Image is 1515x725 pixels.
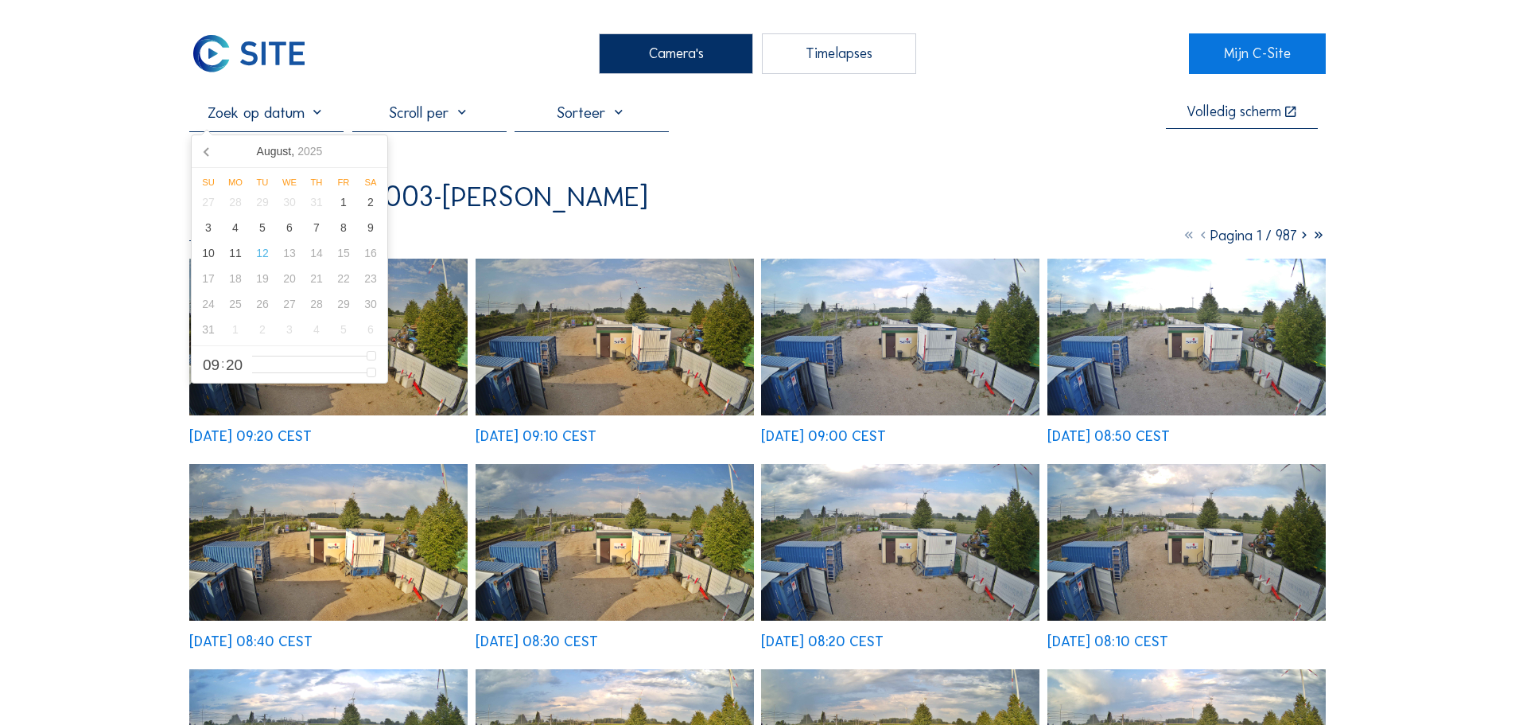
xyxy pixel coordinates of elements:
div: Camera's [599,33,753,73]
div: 30 [357,291,384,317]
div: Fr [330,177,357,187]
div: 20 [276,266,303,291]
div: Sa [357,177,384,187]
div: 12 [249,240,276,266]
div: 8 [330,215,357,240]
a: C-SITE Logo [189,33,325,73]
div: Camera 1 [189,224,341,244]
div: 11 [222,240,249,266]
div: 18 [222,266,249,291]
div: Su [195,177,222,187]
div: [DATE] 08:50 CEST [1047,430,1170,444]
div: Timelapses [762,33,916,73]
div: [DATE] 09:00 CEST [761,430,886,444]
div: Th [303,177,330,187]
div: 6 [357,317,384,342]
div: 2 [357,189,384,215]
div: [DATE] 08:30 CEST [476,635,598,649]
img: image_52508774 [1047,464,1326,621]
div: Mo [222,177,249,187]
div: 21 [303,266,330,291]
img: image_52509627 [189,464,468,621]
div: 27 [195,189,222,215]
div: 9 [357,215,384,240]
div: 10 [195,240,222,266]
div: [DATE] 09:20 CEST [189,430,312,444]
div: 5 [249,215,276,240]
a: Mijn C-Site [1189,33,1325,73]
div: 23 [357,266,384,291]
span: 09 [203,357,219,372]
div: 28 [303,291,330,317]
img: image_52509322 [476,464,754,621]
span: 20 [226,357,243,372]
div: 1 [222,317,249,342]
div: [DATE] 08:40 CEST [189,635,313,649]
div: 4 [222,215,249,240]
div: 30 [276,189,303,215]
div: 5 [330,317,357,342]
div: 16 [357,240,384,266]
div: 31 [195,317,222,342]
div: Volledig scherm [1187,105,1281,120]
div: 14 [303,240,330,266]
div: 28 [222,189,249,215]
div: [DATE] 08:20 CEST [761,635,884,649]
div: 26 [249,291,276,317]
div: 27 [276,291,303,317]
span: : [221,358,224,369]
div: 15 [330,240,357,266]
div: 17 [195,266,222,291]
div: 13 [276,240,303,266]
div: Aspiravi / BAT0003-[PERSON_NAME] [189,182,647,211]
div: 2 [249,317,276,342]
div: Tu [249,177,276,187]
div: 22 [330,266,357,291]
div: 3 [276,317,303,342]
img: image_52510635 [189,259,468,415]
span: Pagina 1 / 987 [1210,227,1297,244]
div: 19 [249,266,276,291]
div: [DATE] 08:10 CEST [1047,635,1168,649]
img: C-SITE Logo [189,33,309,73]
div: 29 [249,189,276,215]
div: We [276,177,303,187]
div: 31 [303,189,330,215]
div: 3 [195,215,222,240]
img: image_52509836 [1047,259,1326,415]
div: August, [251,138,329,164]
div: 25 [222,291,249,317]
img: image_52510338 [476,259,754,415]
div: 1 [330,189,357,215]
div: 7 [303,215,330,240]
img: image_52509075 [761,464,1039,621]
input: Zoek op datum 󰅀 [189,103,344,122]
div: 6 [276,215,303,240]
i: 2025 [297,145,322,158]
div: 24 [195,291,222,317]
img: image_52510124 [761,259,1039,415]
div: 4 [303,317,330,342]
div: [DATE] 09:10 CEST [476,430,596,444]
div: 29 [330,291,357,317]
